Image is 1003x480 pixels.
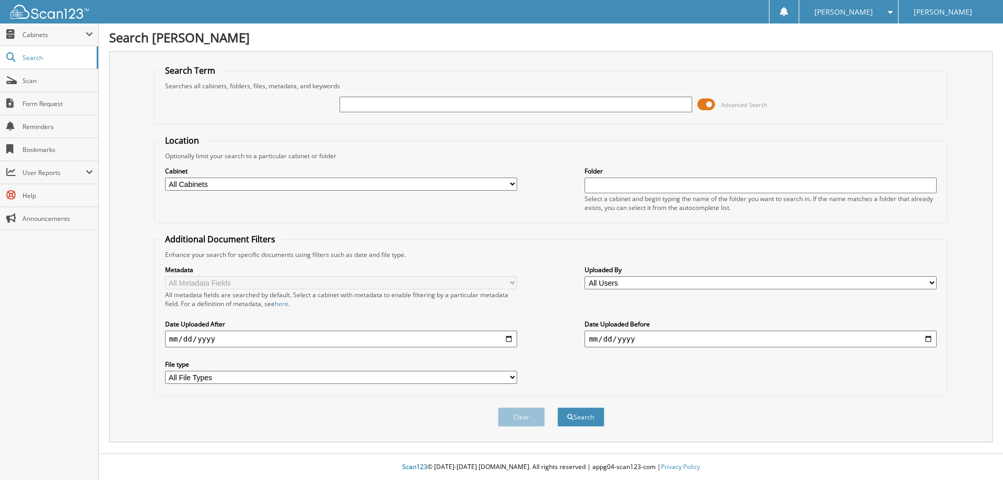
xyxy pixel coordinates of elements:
a: here [275,299,288,308]
div: Enhance your search for specific documents using filters such as date and file type. [160,250,942,259]
span: Bookmarks [22,145,93,154]
label: Uploaded By [585,265,937,274]
span: Scan [22,76,93,85]
legend: Search Term [160,65,220,76]
span: Reminders [22,122,93,131]
span: Search [22,53,91,62]
span: Advanced Search [721,101,767,109]
a: Privacy Policy [661,462,700,471]
span: User Reports [22,168,86,177]
h1: Search [PERSON_NAME] [109,29,993,46]
input: start [165,331,517,347]
div: Select a cabinet and begin typing the name of the folder you want to search in. If the name match... [585,194,937,212]
span: Announcements [22,214,93,223]
div: Optionally limit your search to a particular cabinet or folder [160,151,942,160]
span: Help [22,191,93,200]
label: Metadata [165,265,517,274]
button: Clear [498,407,545,427]
label: File type [165,360,517,369]
legend: Additional Document Filters [160,233,281,245]
span: [PERSON_NAME] [814,9,873,15]
label: Cabinet [165,167,517,175]
label: Folder [585,167,937,175]
label: Date Uploaded Before [585,320,937,329]
img: scan123-logo-white.svg [10,5,89,19]
div: © [DATE]-[DATE] [DOMAIN_NAME]. All rights reserved | appg04-scan123-com | [99,454,1003,480]
iframe: Chat Widget [951,430,1003,480]
label: Date Uploaded After [165,320,517,329]
legend: Location [160,135,204,146]
span: Form Request [22,99,93,108]
input: end [585,331,937,347]
span: Cabinets [22,30,86,39]
span: Scan123 [402,462,427,471]
div: Searches all cabinets, folders, files, metadata, and keywords [160,81,942,90]
div: All metadata fields are searched by default. Select a cabinet with metadata to enable filtering b... [165,290,517,308]
span: [PERSON_NAME] [914,9,972,15]
button: Search [557,407,604,427]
